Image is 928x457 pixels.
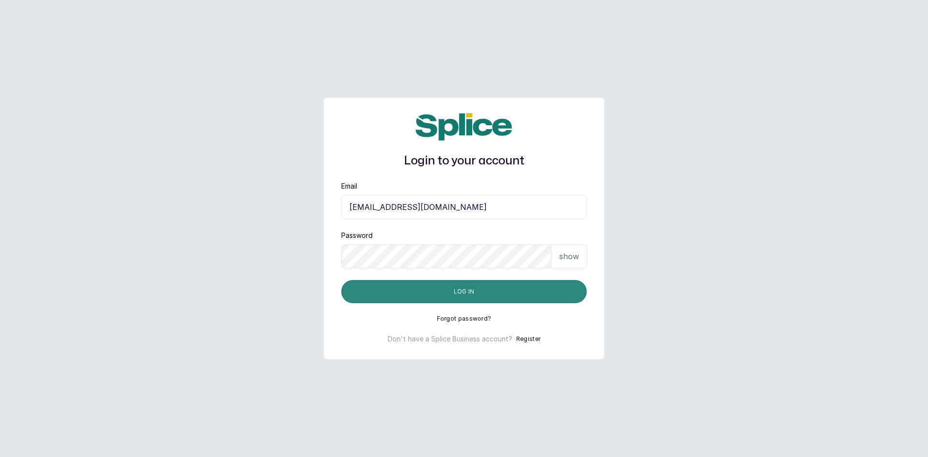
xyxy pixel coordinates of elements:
[388,334,512,344] p: Don't have a Splice Business account?
[341,280,587,303] button: Log in
[516,334,540,344] button: Register
[341,195,587,219] input: email@acme.com
[559,251,579,262] p: show
[341,231,373,240] label: Password
[437,315,492,323] button: Forgot password?
[341,152,587,170] h1: Login to your account
[341,181,357,191] label: Email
